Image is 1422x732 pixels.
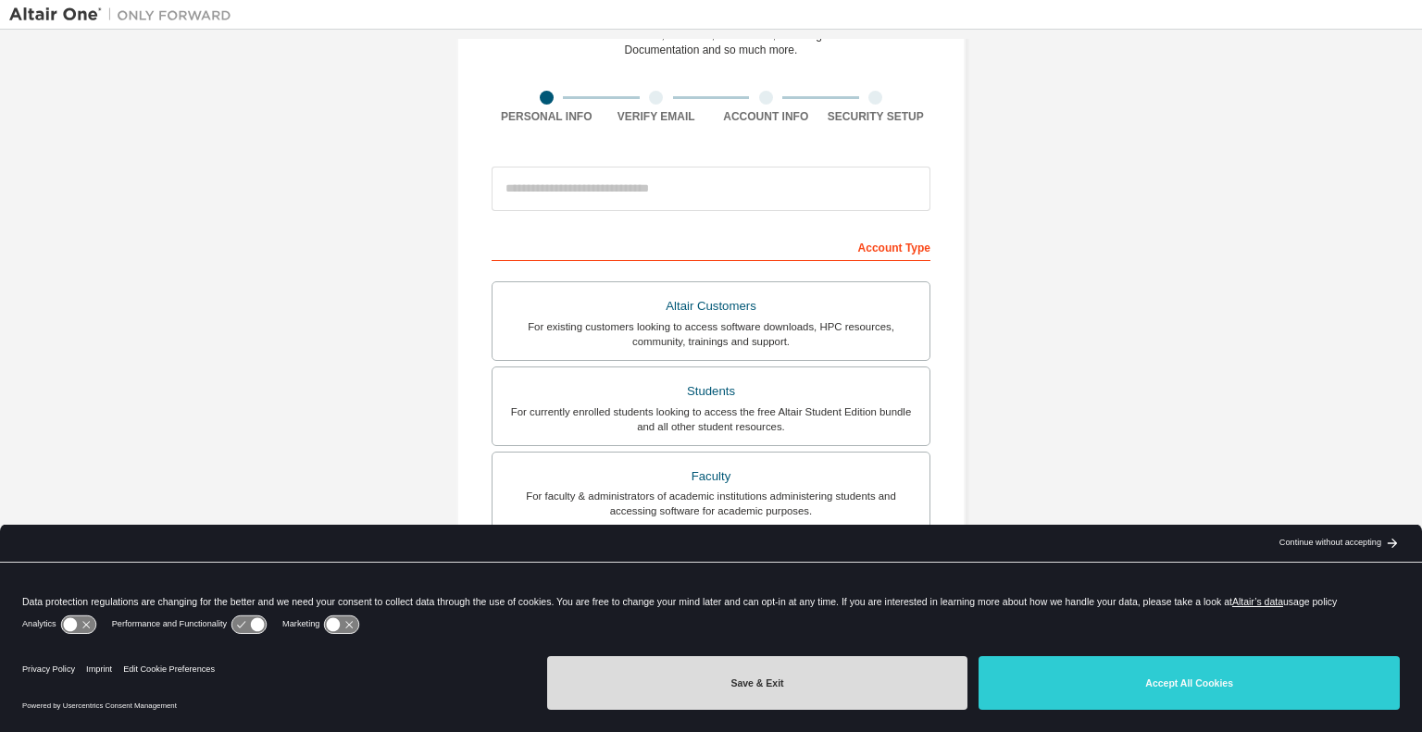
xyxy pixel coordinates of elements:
[492,231,930,261] div: Account Type
[504,378,918,404] div: Students
[821,109,931,124] div: Security Setup
[504,489,918,518] div: For faculty & administrators of academic institutions administering students and accessing softwa...
[504,404,918,434] div: For currently enrolled students looking to access the free Altair Student Edition bundle and all ...
[9,6,241,24] img: Altair One
[492,109,602,124] div: Personal Info
[602,109,712,124] div: Verify Email
[504,319,918,349] div: For existing customers looking to access software downloads, HPC resources, community, trainings ...
[504,464,918,490] div: Faculty
[590,28,833,57] div: For Free Trials, Licenses, Downloads, Learning & Documentation and so much more.
[504,293,918,319] div: Altair Customers
[711,109,821,124] div: Account Info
